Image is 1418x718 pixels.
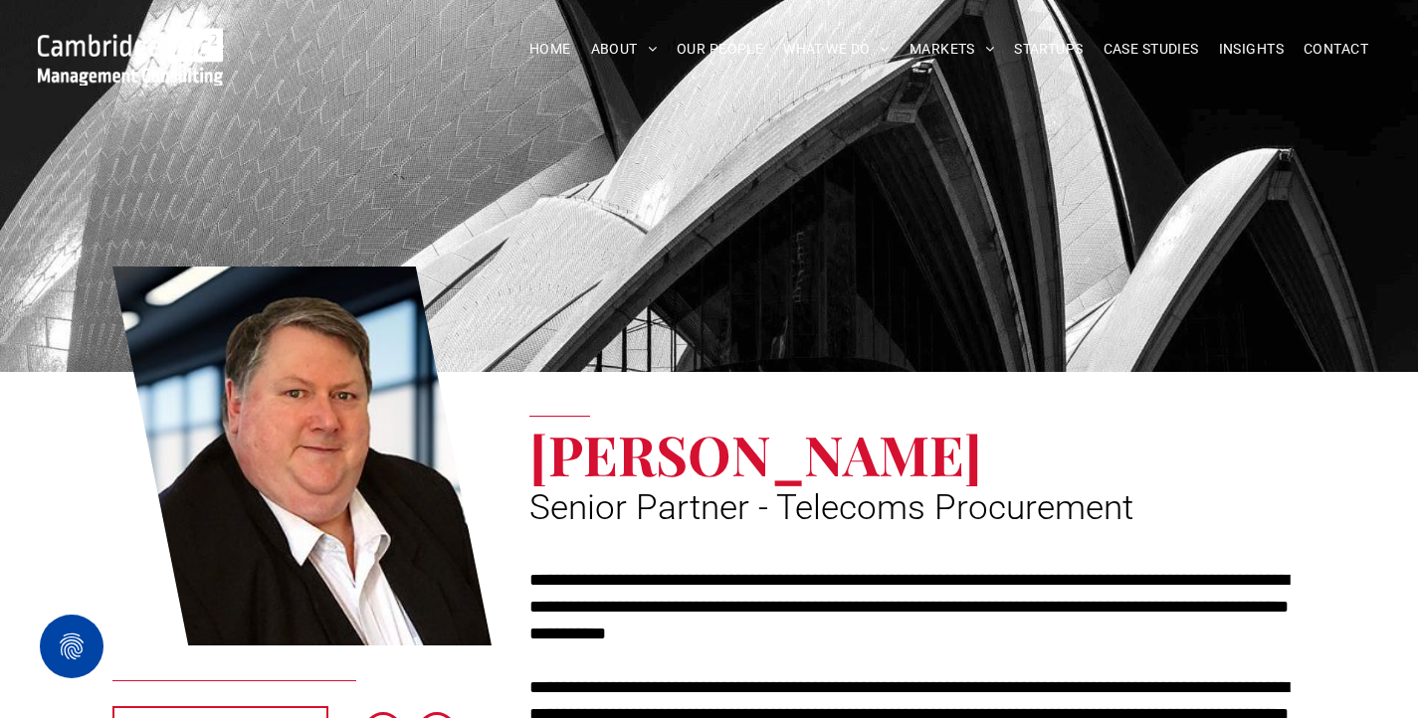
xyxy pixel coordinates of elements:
[112,264,493,649] a: Telecoms | Eric Green | Senior Partner - Telecoms Procurement
[667,34,773,65] a: OUR PEOPLE
[529,417,982,490] span: [PERSON_NAME]
[581,34,668,65] a: ABOUT
[1209,34,1294,65] a: INSIGHTS
[1094,34,1209,65] a: CASE STUDIES
[38,31,223,52] a: Your Business Transformed | Cambridge Management Consulting
[38,28,223,86] img: Go to Homepage
[1004,34,1093,65] a: STARTUPS
[1294,34,1378,65] a: CONTACT
[529,487,1133,528] span: Senior Partner - Telecoms Procurement
[773,34,900,65] a: WHAT WE DO
[519,34,581,65] a: HOME
[900,34,1004,65] a: MARKETS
